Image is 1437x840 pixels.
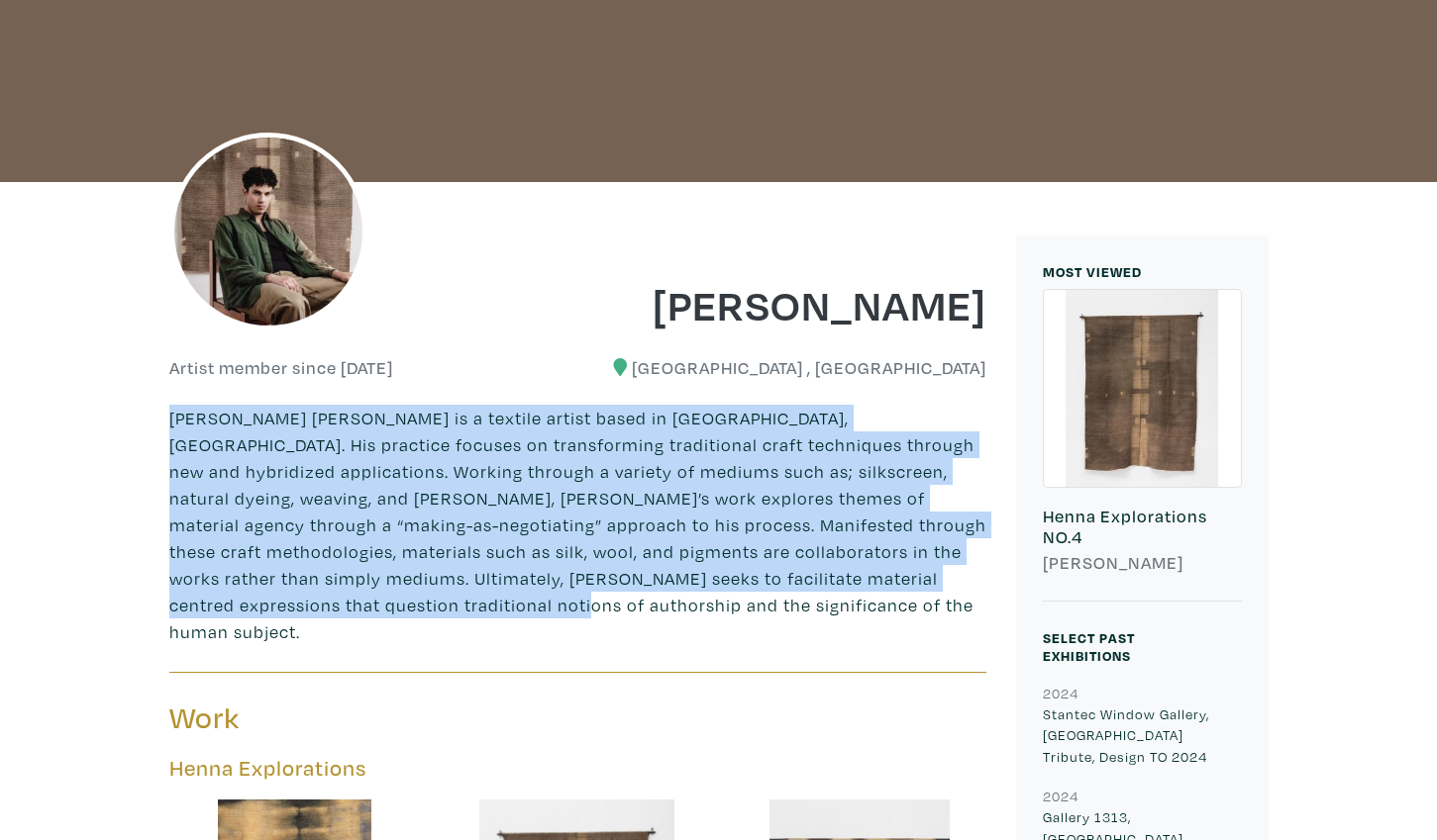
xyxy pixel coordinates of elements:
[169,755,986,782] h5: Henna Explorations
[169,133,367,330] img: phpThumb.php
[1043,262,1142,281] small: MOST VIEWED
[1043,289,1242,602] a: Henna Explorations NO.4 [PERSON_NAME]
[592,277,986,330] h1: [PERSON_NAME]
[169,700,564,737] h3: Work
[1043,628,1135,665] small: Select Past Exhibitions
[169,357,393,379] h6: Artist member since [DATE]
[1043,552,1242,574] h6: [PERSON_NAME]
[1043,703,1242,768] p: Stantec Window Gallery, [GEOGRAPHIC_DATA] Tribute, Design TO 2024
[169,405,986,645] p: [PERSON_NAME] [PERSON_NAME] is a textile artist based in [GEOGRAPHIC_DATA], [GEOGRAPHIC_DATA]. Hi...
[1043,506,1242,548] h6: Henna Explorations NO.4
[592,357,986,379] h6: [GEOGRAPHIC_DATA] , [GEOGRAPHIC_DATA]
[1043,684,1078,702] small: 2024
[1043,787,1078,805] small: 2024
